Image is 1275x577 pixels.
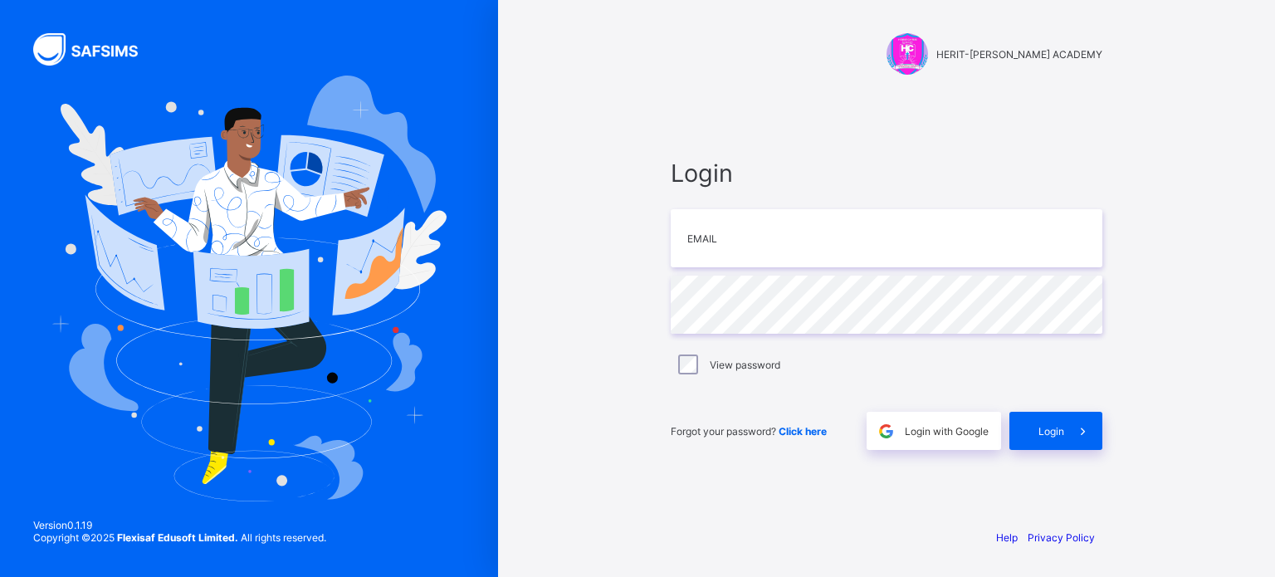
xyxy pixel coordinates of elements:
[1038,425,1064,438] span: Login
[671,159,1102,188] span: Login
[710,359,780,371] label: View password
[1028,531,1095,544] a: Privacy Policy
[671,425,827,438] span: Forgot your password?
[33,519,326,531] span: Version 0.1.19
[996,531,1018,544] a: Help
[936,48,1102,61] span: HERIT-[PERSON_NAME] ACADEMY
[117,531,238,544] strong: Flexisaf Edusoft Limited.
[779,425,827,438] a: Click here
[877,422,896,441] img: google.396cfc9801f0270233282035f929180a.svg
[905,425,989,438] span: Login with Google
[33,33,158,66] img: SAFSIMS Logo
[51,76,447,501] img: Hero Image
[33,531,326,544] span: Copyright © 2025 All rights reserved.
